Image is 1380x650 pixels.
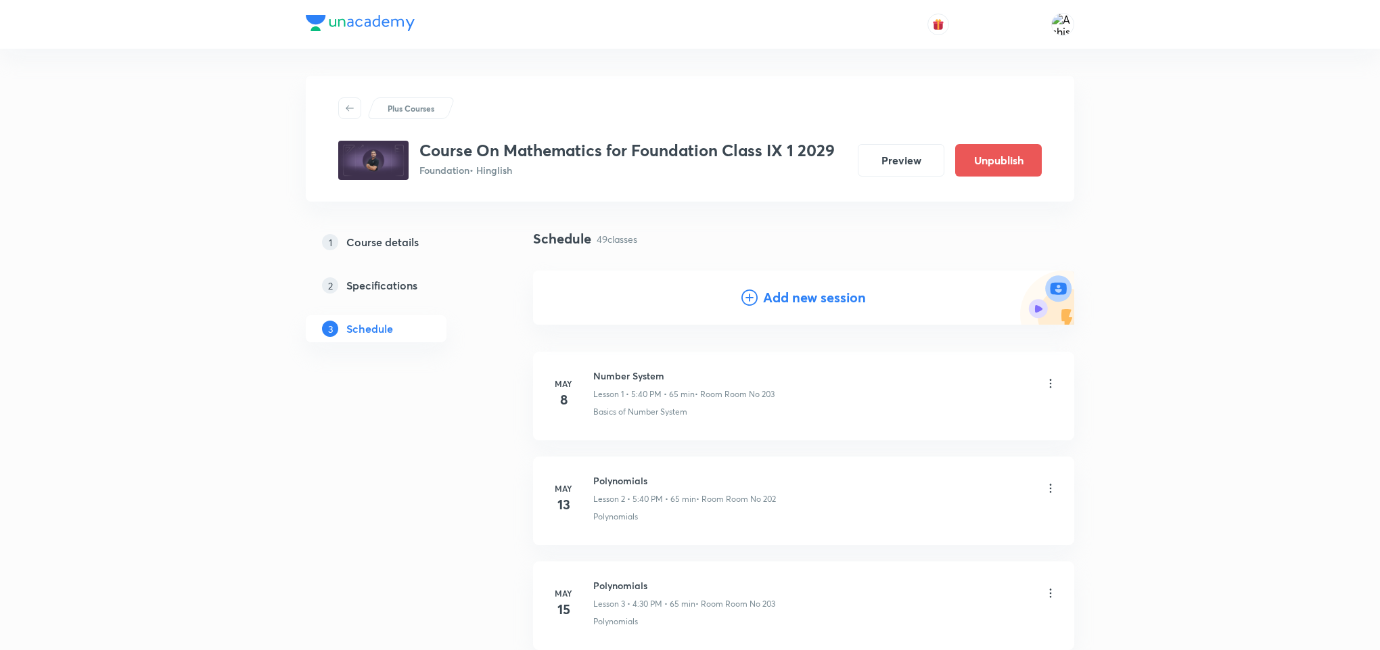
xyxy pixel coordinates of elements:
button: Preview [858,144,944,177]
a: 2Specifications [306,272,490,299]
img: c3d6f85ba1504fba816fd466f8ba738e.jpg [338,141,409,180]
h5: Specifications [346,277,417,294]
h4: 15 [550,599,577,620]
h6: May [550,377,577,390]
p: • Room Room No 203 [695,388,775,400]
img: avatar [932,18,944,30]
p: 3 [322,321,338,337]
button: Unpublish [955,144,1042,177]
h4: 13 [550,494,577,515]
p: • Room Room No 203 [695,598,775,610]
p: Lesson 3 • 4:30 PM • 65 min [593,598,695,610]
p: Plus Courses [388,102,434,114]
p: 49 classes [597,232,637,246]
img: Ashish Kumar [1051,13,1074,36]
h6: Polynomials [593,473,776,488]
h6: Number System [593,369,775,383]
p: Lesson 2 • 5:40 PM • 65 min [593,493,696,505]
h3: Course On Mathematics for Foundation Class IX 1 2029 [419,141,835,160]
h4: 8 [550,390,577,410]
h4: Schedule [533,229,591,249]
a: 1Course details [306,229,490,256]
img: Company Logo [306,15,415,31]
h4: Add new session [763,287,866,308]
h6: May [550,482,577,494]
h6: May [550,587,577,599]
p: Lesson 1 • 5:40 PM • 65 min [593,388,695,400]
p: Basics of Number System [593,406,687,418]
h5: Schedule [346,321,393,337]
p: Foundation • Hinglish [419,163,835,177]
p: 1 [322,234,338,250]
a: Company Logo [306,15,415,34]
h6: Polynomials [593,578,775,593]
p: • Room Room No 202 [696,493,776,505]
button: avatar [927,14,949,35]
img: Add [1020,271,1074,325]
p: 2 [322,277,338,294]
p: Polynomials [593,616,638,628]
h5: Course details [346,234,419,250]
p: Polynomials [593,511,638,523]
